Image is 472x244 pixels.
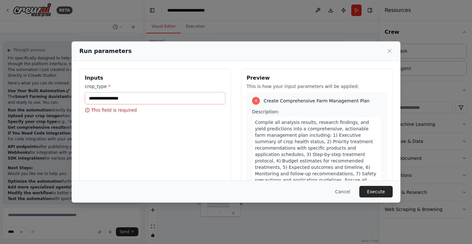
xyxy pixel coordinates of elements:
div: 4 [252,97,260,105]
h2: Run parameters [79,47,132,56]
p: This field is required [85,107,225,113]
label: crop_type [85,83,225,90]
button: Execute [359,186,393,197]
button: Cancel [330,186,355,197]
span: Compile all analysis results, research findings, and yield predictions into a comprehensive, acti... [255,120,377,196]
span: Description: [252,109,279,114]
h3: Inputs [85,74,225,82]
h3: Preview [247,74,387,82]
p: This is how your input parameters will be applied: [247,83,387,90]
span: Create Comprehensive Farm Management Plan [264,98,370,104]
